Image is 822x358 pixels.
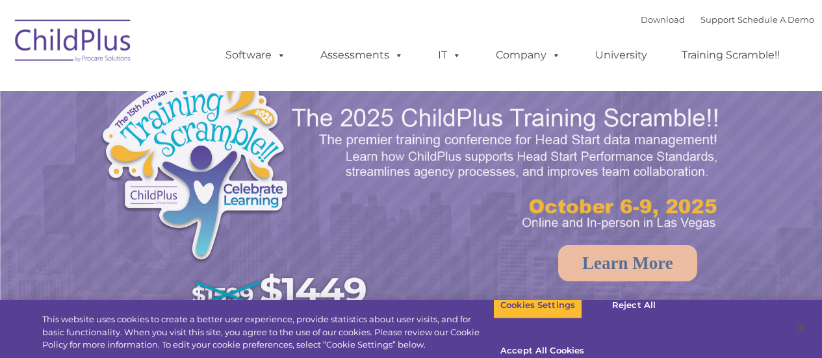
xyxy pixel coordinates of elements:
[593,292,674,319] button: Reject All
[425,42,474,68] a: IT
[42,313,493,352] div: This website uses cookies to create a better user experience, provide statistics about user visit...
[558,245,697,281] a: Learn More
[483,42,574,68] a: Company
[641,14,685,25] a: Download
[493,292,582,319] button: Cookies Settings
[8,10,138,75] img: ChildPlus by Procare Solutions
[787,314,816,342] button: Close
[212,42,299,68] a: Software
[669,42,793,68] a: Training Scramble!!
[700,14,735,25] a: Support
[582,42,660,68] a: University
[738,14,814,25] a: Schedule A Demo
[307,42,417,68] a: Assessments
[641,14,814,25] font: |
